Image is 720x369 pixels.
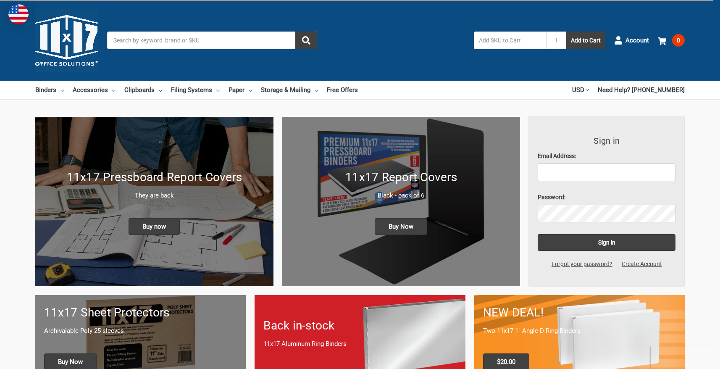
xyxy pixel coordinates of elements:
a: Account [614,29,649,51]
a: Accessories [73,81,116,99]
label: Email Address: [538,152,675,161]
a: Paper [229,81,252,99]
a: Clipboards [124,81,162,99]
a: Need Help? [PHONE_NUMBER] [598,81,685,99]
img: 11x17.com [35,9,98,72]
p: Black - pack of 6 [291,191,512,200]
a: Storage & Mailing [261,81,318,99]
button: Add to Cart [566,32,605,49]
a: 0 [658,29,685,51]
input: Search by keyword, brand or SKU [107,32,317,49]
a: Binders [35,81,64,99]
h1: 11x17 Sheet Protectors [44,304,237,322]
span: Account [625,36,649,45]
p: Two 11x17 1" Angle-D Ring Binders [483,326,676,336]
img: 11x17 Report Covers [282,117,520,286]
span: Buy now [129,218,180,235]
h3: Sign in [538,134,675,147]
p: Archivalable Poly 25 sleeves [44,326,237,336]
h1: NEW DEAL! [483,304,676,322]
a: New 11x17 Pressboard Binders 11x17 Pressboard Report Covers They are back Buy now [35,117,273,286]
a: 11x17 Report Covers 11x17 Report Covers Black - pack of 6 Buy Now [282,117,520,286]
img: duty and tax information for United States [8,4,29,24]
input: Add SKU to Cart [474,32,546,49]
a: USD [572,81,589,99]
h1: 11x17 Report Covers [291,169,512,186]
h1: Back in-stock [263,317,456,335]
img: New 11x17 Pressboard Binders [35,117,273,286]
a: Filing Systems [171,81,220,99]
span: 0 [672,34,685,47]
a: Create Account [617,260,667,269]
a: Forgot your password? [547,260,617,269]
input: Sign in [538,234,675,251]
span: Buy Now [375,218,427,235]
label: Password: [538,193,675,202]
iframe: Google Customer Reviews [651,346,720,369]
p: 11x17 Aluminum Ring Binders [263,339,456,349]
h1: 11x17 Pressboard Report Covers [44,169,265,186]
a: Free Offers [327,81,358,99]
p: They are back [44,191,265,200]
